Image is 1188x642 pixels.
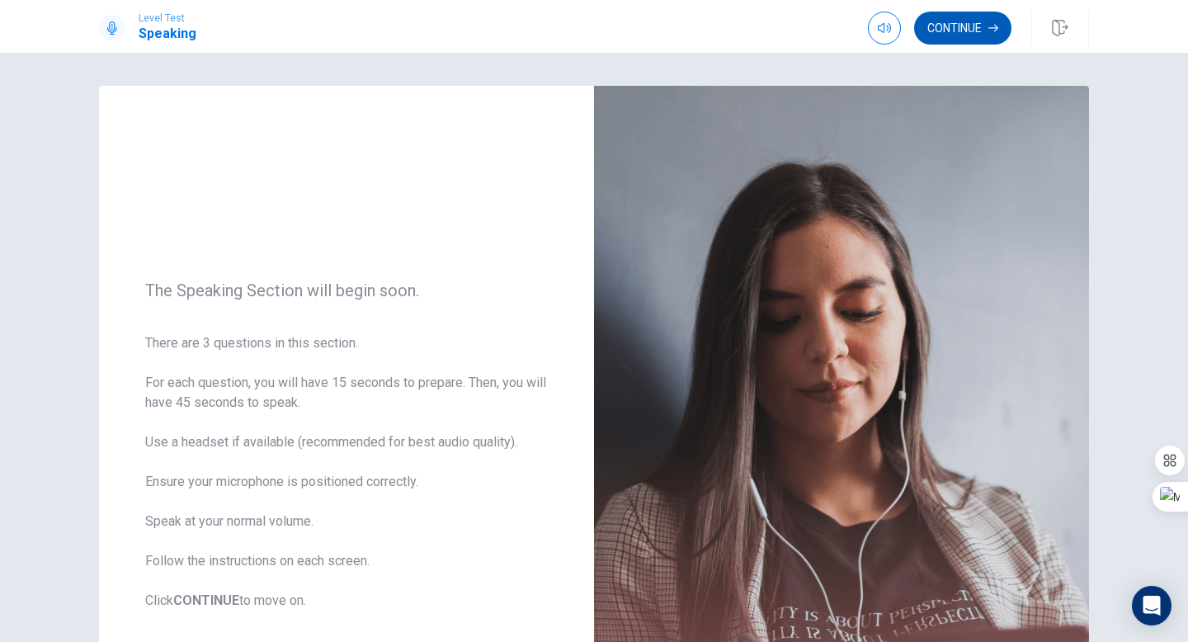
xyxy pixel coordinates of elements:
button: Continue [914,12,1011,45]
span: There are 3 questions in this section. For each question, you will have 15 seconds to prepare. Th... [145,333,548,611]
span: The Speaking Section will begin soon. [145,281,548,300]
h1: Speaking [139,24,196,44]
div: Open Intercom Messenger [1132,586,1171,625]
b: CONTINUE [173,592,239,608]
span: Level Test [139,12,196,24]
